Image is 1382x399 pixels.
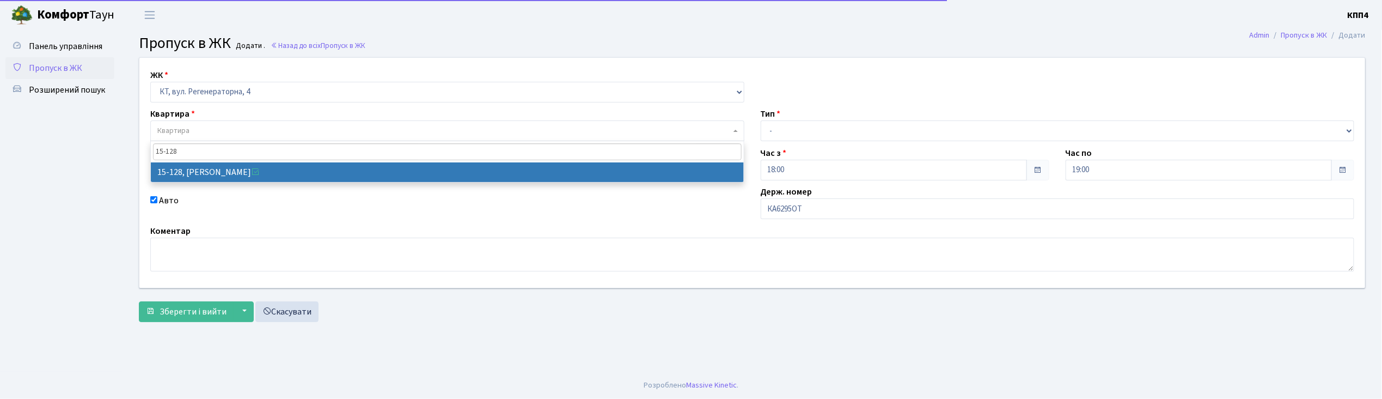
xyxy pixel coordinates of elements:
[159,194,179,207] label: Авто
[321,40,365,51] span: Пропуск в ЖК
[1233,24,1382,47] nav: breadcrumb
[234,41,266,51] small: Додати .
[29,84,105,96] span: Розширений пошук
[761,107,781,120] label: Тип
[37,6,114,25] span: Таун
[29,62,82,74] span: Пропуск в ЖК
[686,379,737,391] a: Massive Kinetic
[136,6,163,24] button: Переключити навігацію
[761,185,812,198] label: Держ. номер
[1066,147,1092,160] label: Час по
[761,198,1355,219] input: АА1234АА
[139,301,234,322] button: Зберегти і вийти
[150,107,195,120] label: Квартира
[160,306,227,318] span: Зберегти і вийти
[1328,29,1366,41] li: Додати
[151,162,744,182] li: 15-128, [PERSON_NAME]
[11,4,33,26] img: logo.png
[150,225,191,238] label: Коментар
[1281,29,1328,41] a: Пропуск в ЖК
[271,40,365,51] a: Назад до всіхПропуск в ЖК
[5,57,114,79] a: Пропуск в ЖК
[1250,29,1270,41] a: Admin
[29,40,102,52] span: Панель управління
[644,379,738,391] div: Розроблено .
[157,125,189,136] span: Квартира
[761,147,787,160] label: Час з
[1348,9,1369,21] b: КПП4
[1348,9,1369,22] a: КПП4
[150,69,168,82] label: ЖК
[5,79,114,101] a: Розширений пошук
[139,32,231,54] span: Пропуск в ЖК
[5,35,114,57] a: Панель управління
[37,6,89,23] b: Комфорт
[255,301,319,322] a: Скасувати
